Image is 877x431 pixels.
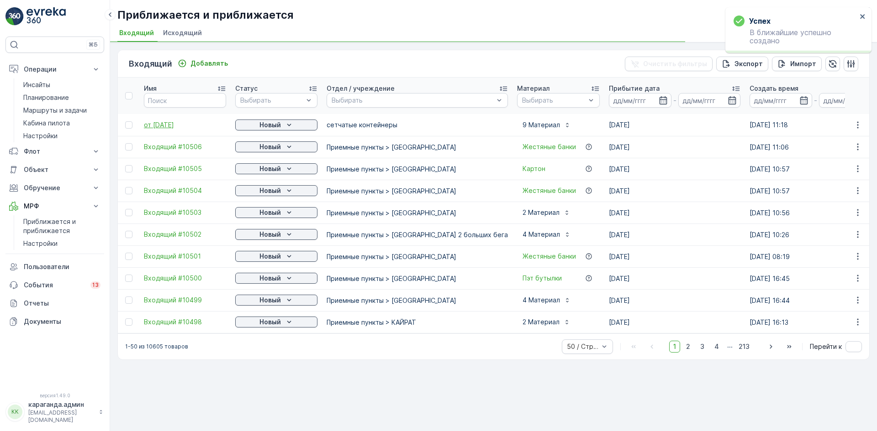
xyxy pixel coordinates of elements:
[259,296,281,304] font: Новый
[28,409,77,423] font: [EMAIL_ADDRESS][DOMAIN_NAME]
[235,229,317,240] button: Новый
[23,218,76,234] font: Приближается и приближается
[739,343,750,350] font: 213
[327,296,456,304] font: Приемные пункты > [GEOGRAPHIC_DATA]
[259,187,281,194] font: Новый
[327,84,395,92] font: Отдел / учреждение
[750,231,789,239] font: [DATE] 10:26
[20,91,104,104] a: Планирование
[23,239,58,247] font: Настройки
[327,165,456,173] font: Приемные пункты > [GEOGRAPHIC_DATA]
[23,106,87,114] font: Маршруты и задачи
[23,81,50,88] font: Инсайты
[523,143,576,151] font: Жестяные банки
[673,96,676,105] font: -
[144,296,202,304] font: Входящий #10499
[523,186,576,195] a: Жестяные банки
[523,296,560,304] font: 4 Материал
[24,202,39,210] font: МРФ
[5,179,104,197] button: Обручение
[750,187,790,195] font: [DATE] 10:57
[144,121,174,129] font: от [DATE]
[727,341,733,349] font: ...
[40,393,56,398] font: версия
[144,296,226,305] a: Входящий #10499
[259,318,281,326] font: Новый
[5,161,104,179] button: Объект
[5,294,104,312] a: Отчеты
[20,237,104,250] a: Настройки
[259,252,281,260] font: Новый
[24,317,61,325] font: Документы
[259,230,281,238] font: Новый
[259,143,281,151] font: Новый
[259,274,281,282] font: Новый
[144,93,226,108] input: Поиск
[625,57,713,71] button: Очистить фильтры
[678,93,741,108] input: дд/мм/гггг
[749,16,771,26] font: Успех
[750,209,790,217] font: [DATE] 10:56
[24,184,60,192] font: Обручение
[119,29,154,36] font: Входящий
[643,60,707,68] font: Очистить фильтры
[517,118,576,132] button: 9 Материал
[24,281,53,289] font: События
[144,120,226,130] a: от 27.08.2025
[750,275,790,282] font: [DATE] 16:45
[56,393,70,398] font: 1.49.0
[327,209,456,217] font: Приемные пункты > [GEOGRAPHIC_DATA]
[517,205,576,220] button: 2 Материал
[523,142,576,151] a: Жестяные банки
[125,253,132,260] div: Переключить выбранную строку
[5,258,104,276] a: Пользователи
[523,164,545,173] a: Картон
[327,121,397,129] font: сетчатые контейнеры
[144,317,226,327] a: Входящий #10498
[144,186,226,195] a: Входящий #10504
[144,274,202,282] font: Входящий #10500
[235,317,317,327] button: Новый
[517,84,549,92] font: Материал
[523,230,560,238] font: 4 Материал
[125,231,132,238] div: Переключить выбранную строку
[125,165,132,172] div: Переключить выбранную строку
[144,274,226,283] a: Входящий #10500
[523,252,576,261] a: Жестяные банки
[5,400,104,424] button: ККкараганда.админ[EMAIL_ADDRESS][DOMAIN_NAME]
[609,275,630,282] font: [DATE]
[125,209,132,216] div: Переключить выбранную строку
[5,276,104,294] a: События13
[750,143,789,151] font: [DATE] 11:06
[125,343,188,350] font: 1-50 из 10605 товаров
[810,343,842,350] font: Перейти к
[609,121,630,129] font: [DATE]
[750,93,812,108] input: дд/мм/гггг
[609,143,630,151] font: [DATE]
[235,273,317,284] button: Новый
[523,208,560,216] font: 2 Материал
[5,142,104,161] button: Флот
[240,96,271,104] font: Выбирать
[5,60,104,78] button: Операции
[235,295,317,306] button: Новый
[5,197,104,215] button: МРФ
[714,343,719,350] font: 4
[523,165,545,172] font: Картон
[327,275,456,282] font: Приемные пункты > [GEOGRAPHIC_DATA]
[5,7,24,26] img: логотип
[259,208,281,216] font: Новый
[523,274,562,282] font: Пэт бутылки
[92,281,99,288] font: 13
[750,296,790,304] font: [DATE] 16:44
[28,400,84,408] font: караганда.админ
[26,7,66,26] img: logo_light-DOdMpM7g.png
[750,253,790,260] font: [DATE] 08:19
[609,165,630,173] font: [DATE]
[327,143,456,151] font: Приемные пункты > [GEOGRAPHIC_DATA]
[235,84,258,92] font: Статус
[235,141,317,152] button: Новый
[20,104,104,117] a: Маршруты и задачи
[609,93,671,108] input: дд/мм/гггг
[174,58,232,69] button: Добавлять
